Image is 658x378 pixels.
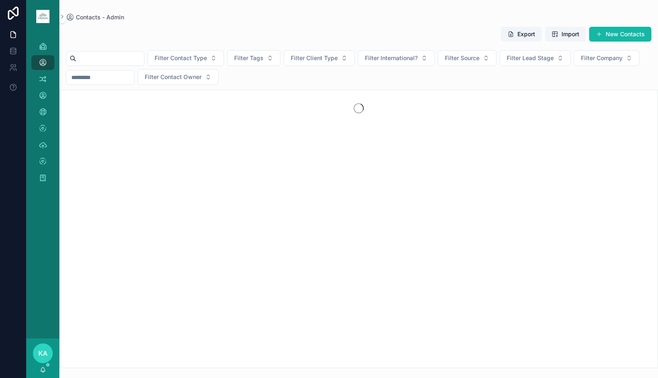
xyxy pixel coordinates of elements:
[365,54,418,62] span: Filter International?
[234,54,263,62] span: Filter Tags
[445,54,479,62] span: Filter Source
[507,54,554,62] span: Filter Lead Stage
[545,27,586,42] button: Import
[358,50,435,66] button: Select Button
[26,33,59,196] div: scrollable content
[562,30,579,38] span: Import
[500,50,571,66] button: Select Button
[155,54,207,62] span: Filter Contact Type
[589,27,651,42] button: New Contacts
[284,50,355,66] button: Select Button
[501,27,542,42] button: Export
[291,54,338,62] span: Filter Client Type
[581,54,623,62] span: Filter Company
[36,10,49,23] img: App logo
[38,348,47,358] span: KA
[66,13,124,21] a: Contacts - Admin
[148,50,224,66] button: Select Button
[145,73,202,81] span: Filter Contact Owner
[574,50,639,66] button: Select Button
[138,69,219,85] button: Select Button
[227,50,280,66] button: Select Button
[76,13,124,21] span: Contacts - Admin
[438,50,496,66] button: Select Button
